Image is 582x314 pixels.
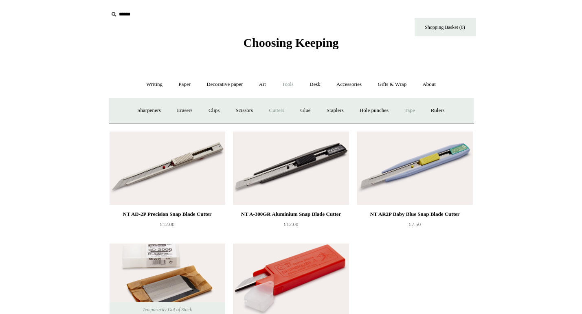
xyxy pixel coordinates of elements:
[233,132,349,205] img: NT A-300GR Aluminium Snap Blade Cutter
[357,132,472,205] img: NT AR2P Baby Blue Snap Blade Cutter
[228,100,261,121] a: Scissors
[397,100,422,121] a: Tape
[319,100,351,121] a: Staplers
[233,209,349,243] a: NT A-300GR Aluminium Snap Blade Cutter £12.00
[293,100,318,121] a: Glue
[261,100,292,121] a: Cutters
[199,74,250,95] a: Decorative paper
[112,209,223,219] div: NT AD-2P Precision Snap Blade Cutter
[139,74,170,95] a: Writing
[302,74,328,95] a: Desk
[357,209,472,243] a: NT AR2P Baby Blue Snap Blade Cutter £7.50
[110,132,225,205] a: NT AD-2P Precision Snap Blade Cutter NT AD-2P Precision Snap Blade Cutter
[357,132,472,205] a: NT AR2P Baby Blue Snap Blade Cutter NT AR2P Baby Blue Snap Blade Cutter
[171,74,198,95] a: Paper
[201,100,227,121] a: Clips
[352,100,396,121] a: Hole punches
[169,100,200,121] a: Erasers
[284,221,299,227] span: £12.00
[252,74,273,95] a: Art
[233,132,349,205] a: NT A-300GR Aluminium Snap Blade Cutter NT A-300GR Aluminium Snap Blade Cutter
[160,221,175,227] span: £12.00
[370,74,414,95] a: Gifts & Wrap
[110,209,225,243] a: NT AD-2P Precision Snap Blade Cutter £12.00
[409,221,421,227] span: £7.50
[415,74,443,95] a: About
[275,74,301,95] a: Tools
[130,100,168,121] a: Sharpeners
[424,100,452,121] a: Rulers
[110,132,225,205] img: NT AD-2P Precision Snap Blade Cutter
[235,209,347,219] div: NT A-300GR Aluminium Snap Blade Cutter
[243,36,338,49] span: Choosing Keeping
[359,209,470,219] div: NT AR2P Baby Blue Snap Blade Cutter
[243,42,338,48] a: Choosing Keeping
[329,74,369,95] a: Accessories
[415,18,476,36] a: Shopping Basket (0)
